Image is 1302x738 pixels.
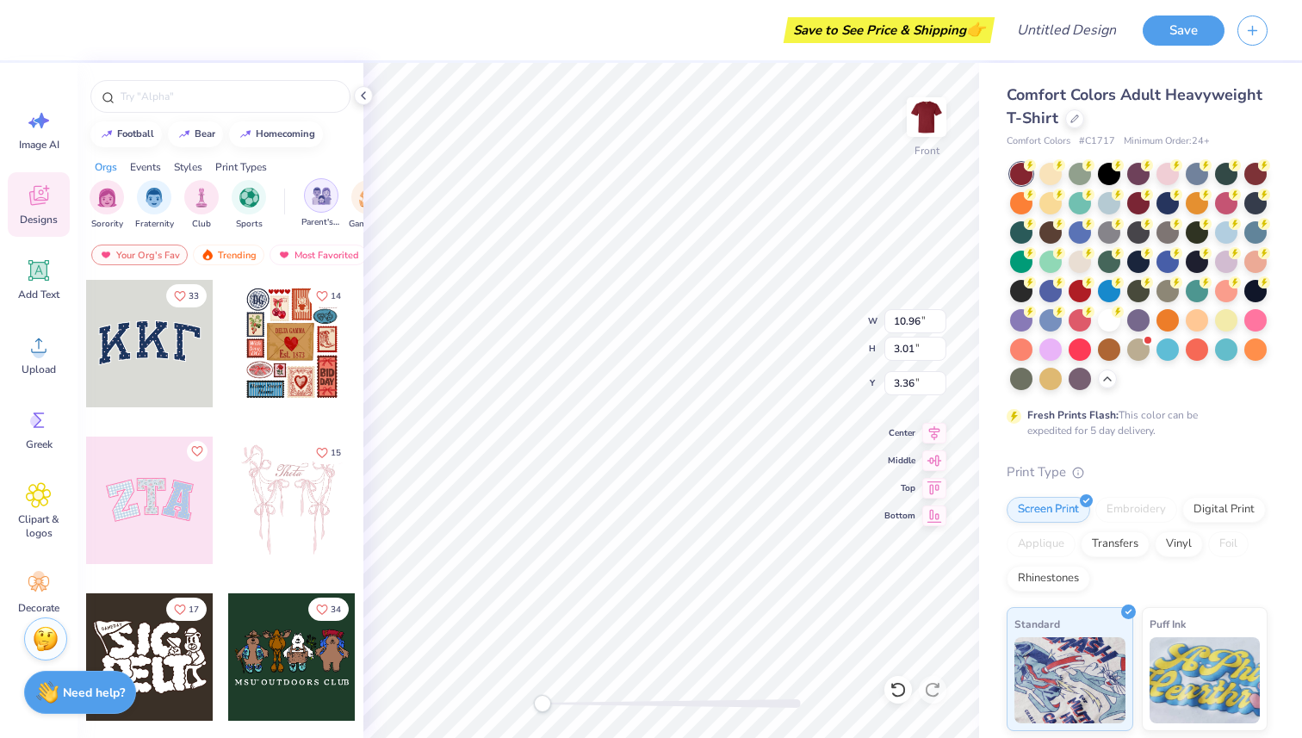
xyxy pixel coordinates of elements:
[236,218,263,231] span: Sports
[90,180,124,231] div: filter for Sorority
[1208,531,1249,557] div: Foil
[1014,637,1125,723] img: Standard
[187,441,208,462] button: Like
[91,245,188,265] div: Your Org's Fav
[232,180,266,231] div: filter for Sports
[1014,615,1060,633] span: Standard
[308,441,349,464] button: Like
[914,143,939,158] div: Front
[18,601,59,615] span: Decorate
[20,213,58,226] span: Designs
[100,129,114,140] img: trend_line.gif
[10,512,67,540] span: Clipart & logos
[192,218,211,231] span: Club
[177,129,191,140] img: trend_line.gif
[359,188,379,208] img: Game Day Image
[166,284,207,307] button: Like
[229,121,323,147] button: homecoming
[1007,462,1268,482] div: Print Type
[189,292,199,301] span: 33
[192,188,211,208] img: Club Image
[301,180,341,231] button: filter button
[884,509,915,523] span: Bottom
[308,284,349,307] button: Like
[1007,84,1262,128] span: Comfort Colors Adult Heavyweight T-Shirt
[1124,134,1210,149] span: Minimum Order: 24 +
[1081,531,1150,557] div: Transfers
[1150,637,1261,723] img: Puff Ink
[195,129,215,139] div: bear
[966,19,985,40] span: 👉
[99,249,113,261] img: most_fav.gif
[301,178,341,229] div: filter for Parent's Weekend
[22,363,56,376] span: Upload
[184,180,219,231] button: filter button
[349,180,388,231] button: filter button
[1007,566,1090,592] div: Rhinestones
[884,426,915,440] span: Center
[1003,13,1130,47] input: Untitled Design
[63,685,125,701] strong: Need help?
[135,180,174,231] button: filter button
[26,437,53,451] span: Greek
[301,216,341,229] span: Parent's Weekend
[232,180,266,231] button: filter button
[95,159,117,175] div: Orgs
[1150,615,1186,633] span: Puff Ink
[117,129,154,139] div: football
[184,180,219,231] div: filter for Club
[1182,497,1266,523] div: Digital Print
[1007,134,1070,149] span: Comfort Colors
[91,218,123,231] span: Sorority
[1143,16,1224,46] button: Save
[239,188,259,208] img: Sports Image
[1155,531,1203,557] div: Vinyl
[135,180,174,231] div: filter for Fraternity
[1027,408,1119,422] strong: Fresh Prints Flash:
[884,481,915,495] span: Top
[909,100,944,134] img: Front
[349,180,388,231] div: filter for Game Day
[331,605,341,614] span: 34
[277,249,291,261] img: most_fav.gif
[1027,407,1239,438] div: This color can be expedited for 5 day delivery.
[90,180,124,231] button: filter button
[534,695,551,712] div: Accessibility label
[19,138,59,152] span: Image AI
[1095,497,1177,523] div: Embroidery
[145,188,164,208] img: Fraternity Image
[788,17,990,43] div: Save to See Price & Shipping
[135,218,174,231] span: Fraternity
[270,245,367,265] div: Most Favorited
[1007,497,1090,523] div: Screen Print
[119,88,339,105] input: Try "Alpha"
[166,598,207,621] button: Like
[1007,531,1076,557] div: Applique
[193,245,264,265] div: Trending
[884,454,915,468] span: Middle
[331,449,341,457] span: 15
[201,249,214,261] img: trending.gif
[18,288,59,301] span: Add Text
[174,159,202,175] div: Styles
[215,159,267,175] div: Print Types
[1079,134,1115,149] span: # C1717
[239,129,252,140] img: trend_line.gif
[308,598,349,621] button: Like
[130,159,161,175] div: Events
[90,121,162,147] button: football
[97,188,117,208] img: Sorority Image
[349,218,388,231] span: Game Day
[189,605,199,614] span: 17
[331,292,341,301] span: 14
[312,186,332,206] img: Parent's Weekend Image
[256,129,315,139] div: homecoming
[168,121,223,147] button: bear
